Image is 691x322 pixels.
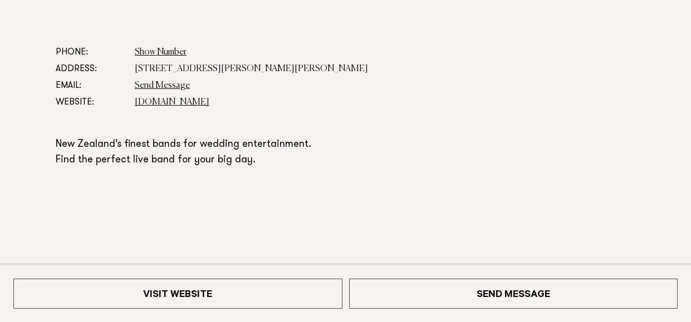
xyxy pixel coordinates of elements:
[135,48,187,57] a: Show Number
[56,61,126,77] dt: Address:
[349,279,678,309] a: Send Message
[56,44,126,61] dt: Phone:
[135,81,190,90] a: Send Message
[135,61,635,77] dd: [STREET_ADDRESS][PERSON_NAME][PERSON_NAME]
[56,94,126,111] dt: Website:
[135,98,209,107] a: [DOMAIN_NAME]
[56,137,635,169] p: New Zealand’s finest bands for wedding entertainment. Find the perfect live band for your big day.
[56,77,126,94] dt: Email:
[13,279,342,309] a: Visit Website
